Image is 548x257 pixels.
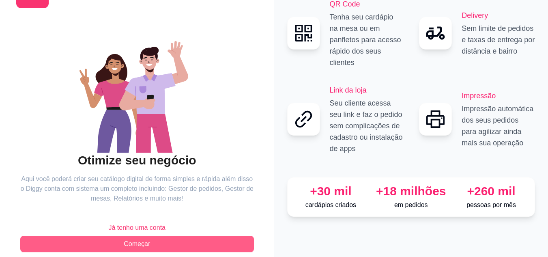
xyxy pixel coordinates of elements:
[124,239,150,249] span: Começar
[20,174,254,203] article: Aqui você poderá criar seu catálogo digital de forma simples e rápida além disso o Diggy conta co...
[374,200,448,210] p: em pedidos
[454,184,528,199] div: +260 mil
[330,84,403,96] h2: Link da loja
[462,103,535,149] p: Impressão automática dos seus pedidos para agilizar ainda mais sua operação
[294,184,368,199] div: +30 mil
[20,236,254,252] button: Começar
[20,153,254,168] h2: Otimize seu negócio
[462,23,535,57] p: Sem limite de pedidos e taxas de entrega por distância e bairro
[294,200,368,210] p: cardápios criados
[462,10,535,21] h2: Delivery
[20,220,254,236] button: Já tenho uma conta
[454,200,528,210] p: pessoas por mês
[20,31,254,153] div: animation
[462,90,535,102] h2: Impressão
[374,184,448,199] div: +18 milhões
[330,97,403,154] p: Seu cliente acessa seu link e faz o pedido sem complicações de cadastro ou instalação de apps
[108,223,165,233] span: Já tenho uma conta
[330,11,403,68] p: Tenha seu cardápio na mesa ou em panfletos para acesso rápido dos seus clientes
